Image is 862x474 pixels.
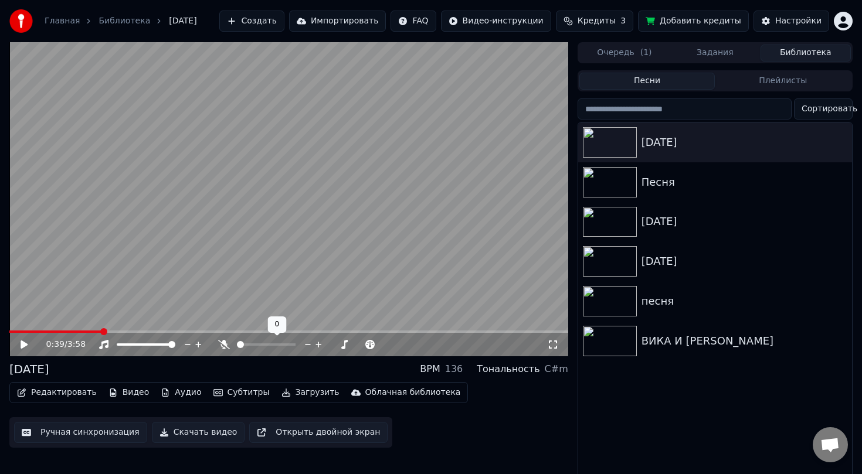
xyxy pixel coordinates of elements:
[104,384,154,401] button: Видео
[152,422,245,443] button: Скачать видео
[441,11,551,32] button: Видео-инструкции
[277,384,344,401] button: Загрузить
[156,384,206,401] button: Аудио
[365,387,461,398] div: Облачная библиотека
[46,339,74,350] div: /
[9,9,33,33] img: youka
[640,47,652,59] span: ( 1 )
[477,362,539,376] div: Тональность
[670,45,760,62] button: Задания
[391,11,436,32] button: FAQ
[45,15,197,27] nav: breadcrumb
[289,11,386,32] button: Импортировать
[579,45,670,62] button: Очередь
[249,422,388,443] button: Открыть двойной экран
[802,103,857,115] span: Сортировать
[219,11,284,32] button: Создать
[67,339,86,350] span: 3:58
[420,362,440,376] div: BPM
[754,11,829,32] button: Настройки
[761,45,851,62] button: Библиотека
[268,316,287,333] div: 0
[12,384,101,401] button: Редактировать
[46,339,65,350] span: 0:39
[642,174,847,190] div: Песня
[556,11,633,32] button: Кредиты3
[642,134,847,151] div: [DATE]
[642,253,847,270] div: [DATE]
[642,333,847,349] div: ВИКА И [PERSON_NAME]
[545,362,568,376] div: C#m
[620,15,626,27] span: 3
[45,15,80,27] a: Главная
[169,15,196,27] span: [DATE]
[642,213,847,230] div: [DATE]
[579,73,715,90] button: Песни
[209,384,274,401] button: Субтитры
[642,293,847,309] div: песня
[9,361,49,377] div: [DATE]
[578,15,616,27] span: Кредиты
[14,422,147,443] button: Ручная синхронизация
[813,427,848,462] a: Открытый чат
[445,362,463,376] div: 136
[715,73,851,90] button: Плейлисты
[775,15,822,27] div: Настройки
[638,11,749,32] button: Добавить кредиты
[99,15,150,27] a: Библиотека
